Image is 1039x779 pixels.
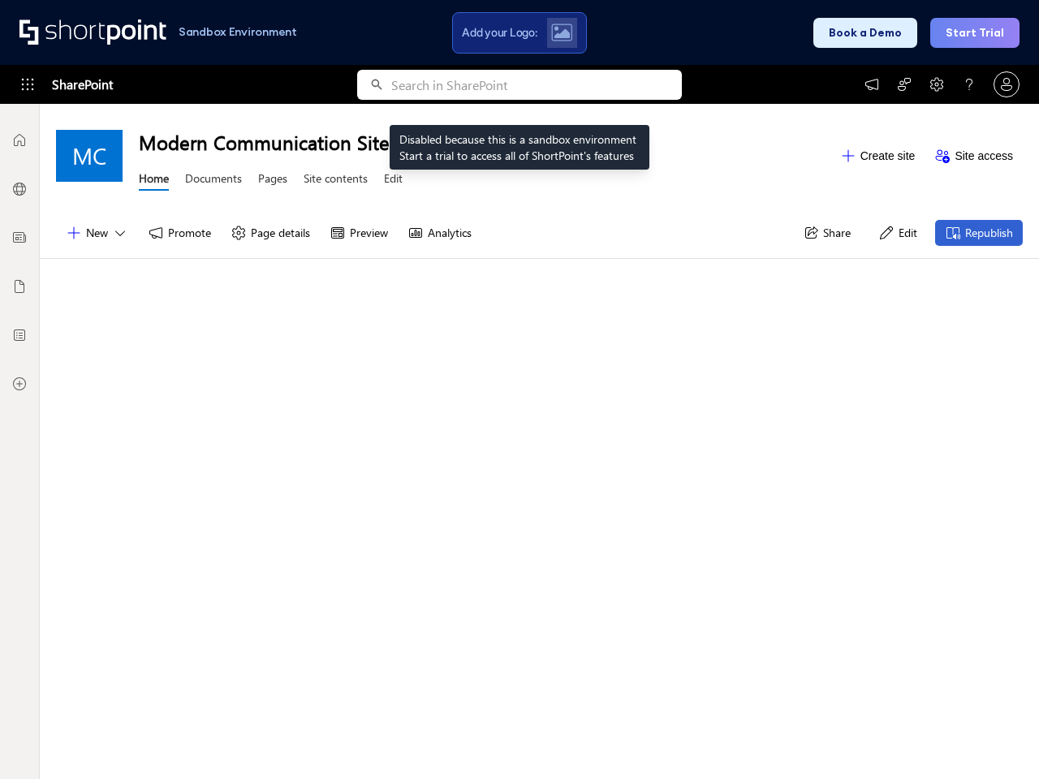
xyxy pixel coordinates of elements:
span: MC [72,143,106,169]
h1: Sandbox Environment [179,28,297,37]
img: Upload logo [551,24,572,41]
button: Page details [221,220,320,246]
a: Site contents [304,170,368,191]
button: Site access [925,143,1023,169]
button: Start Trial [930,18,1020,48]
button: Republish [935,220,1023,246]
button: Book a Demo [813,18,917,48]
a: Edit [384,170,403,191]
input: Search in SharePoint [391,70,682,100]
button: Preview [320,220,398,246]
a: Home [139,170,169,191]
span: SharePoint [52,65,113,104]
button: Create site [830,143,925,169]
span: Add your Logo: [462,25,537,40]
iframe: Chat Widget [747,591,1039,779]
a: Documents [185,170,242,191]
h1: Modern Communication Site [139,129,830,155]
div: Disabled because this is a sandbox environment Start a trial to access all of ShortPoint's features [390,125,649,170]
button: New [56,220,138,246]
button: Edit [869,220,927,246]
a: Pages [258,170,287,191]
button: Analytics [398,220,481,246]
button: Share [793,220,860,246]
button: Promote [138,220,221,246]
